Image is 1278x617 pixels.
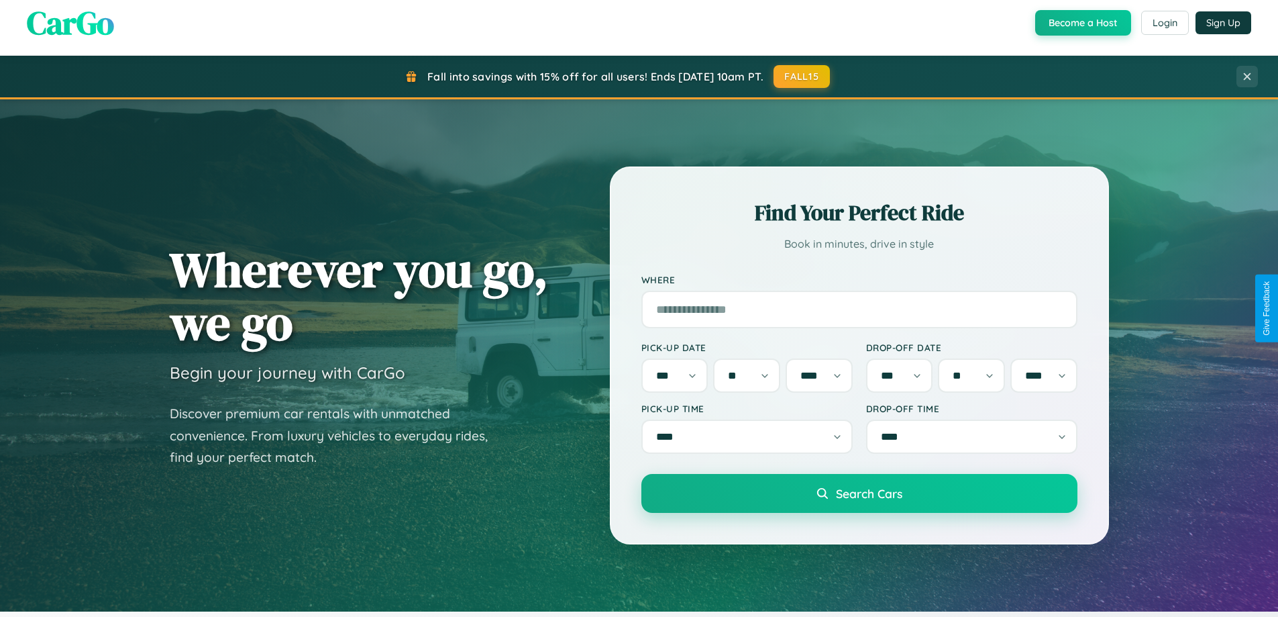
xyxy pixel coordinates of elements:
h1: Wherever you go, we go [170,243,548,349]
div: Give Feedback [1262,281,1271,336]
span: CarGo [27,1,114,45]
button: Search Cars [641,474,1077,513]
label: Drop-off Date [866,342,1077,353]
span: Fall into savings with 15% off for all users! Ends [DATE] 10am PT. [427,70,763,83]
h2: Find Your Perfect Ride [641,198,1077,228]
button: Become a Host [1035,10,1131,36]
h3: Begin your journey with CarGo [170,363,405,383]
button: Sign Up [1195,11,1251,34]
button: Login [1141,11,1189,35]
button: FALL15 [774,65,830,88]
label: Drop-off Time [866,403,1077,414]
label: Pick-up Time [641,403,853,414]
label: Pick-up Date [641,342,853,353]
p: Book in minutes, drive in style [641,234,1077,254]
label: Where [641,274,1077,285]
span: Search Cars [836,486,902,501]
p: Discover premium car rentals with unmatched convenience. From luxury vehicles to everyday rides, ... [170,403,505,469]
